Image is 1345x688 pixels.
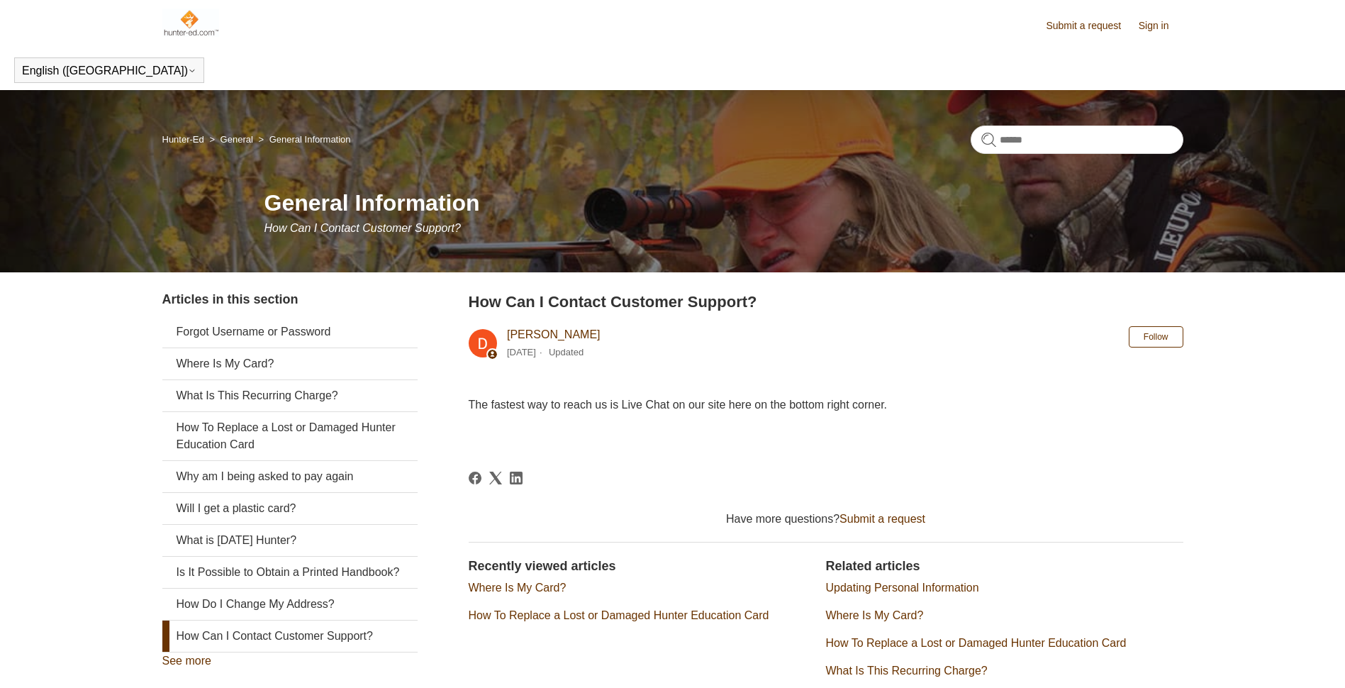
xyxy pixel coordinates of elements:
svg: Share this page on Facebook [469,472,481,484]
a: X Corp [489,472,502,484]
a: How To Replace a Lost or Damaged Hunter Education Card [162,412,418,460]
a: LinkedIn [510,472,523,484]
a: General [221,134,253,145]
li: Updated [549,347,584,357]
a: Hunter-Ed [162,134,204,145]
h2: How Can I Contact Customer Support? [469,290,1183,314]
svg: Share this page on LinkedIn [510,472,523,484]
a: Submit a request [1046,18,1135,33]
a: Will I get a plastic card? [162,493,418,524]
li: General Information [255,134,350,145]
a: How Can I Contact Customer Support? [162,621,418,652]
a: General Information [269,134,351,145]
input: Search [971,126,1183,154]
img: Hunter-Ed Help Center home page [162,9,220,37]
div: Have more questions? [469,511,1183,528]
span: Articles in this section [162,292,298,306]
a: Where Is My Card? [469,582,567,594]
a: What is [DATE] Hunter? [162,525,418,556]
a: What Is This Recurring Charge? [826,665,988,677]
button: English ([GEOGRAPHIC_DATA]) [22,65,196,77]
a: Where Is My Card? [162,348,418,379]
a: See more [162,655,211,667]
a: Forgot Username or Password [162,316,418,348]
a: How Do I Change My Address? [162,589,418,620]
h1: General Information [264,186,1183,220]
li: Hunter-Ed [162,134,207,145]
svg: Share this page on X Corp [489,472,502,484]
a: Submit a request [839,513,925,525]
h2: Recently viewed articles [469,557,812,576]
span: How Can I Contact Customer Support? [264,222,461,234]
span: The fastest way to reach us is Live Chat on our site here on the bottom right corner. [469,399,888,411]
h2: Related articles [826,557,1183,576]
a: Is It Possible to Obtain a Printed Handbook? [162,557,418,588]
a: How To Replace a Lost or Damaged Hunter Education Card [469,609,769,621]
a: Sign in [1139,18,1183,33]
a: Where Is My Card? [826,609,924,621]
a: Facebook [469,472,481,484]
li: General [206,134,255,145]
a: What Is This Recurring Charge? [162,380,418,411]
a: Updating Personal Information [826,582,979,594]
a: [PERSON_NAME] [507,328,601,340]
time: 04/11/2025, 10:45 [507,347,536,357]
a: Why am I being asked to pay again [162,461,418,492]
a: How To Replace a Lost or Damaged Hunter Education Card [826,637,1127,649]
button: Follow Article [1129,326,1183,348]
